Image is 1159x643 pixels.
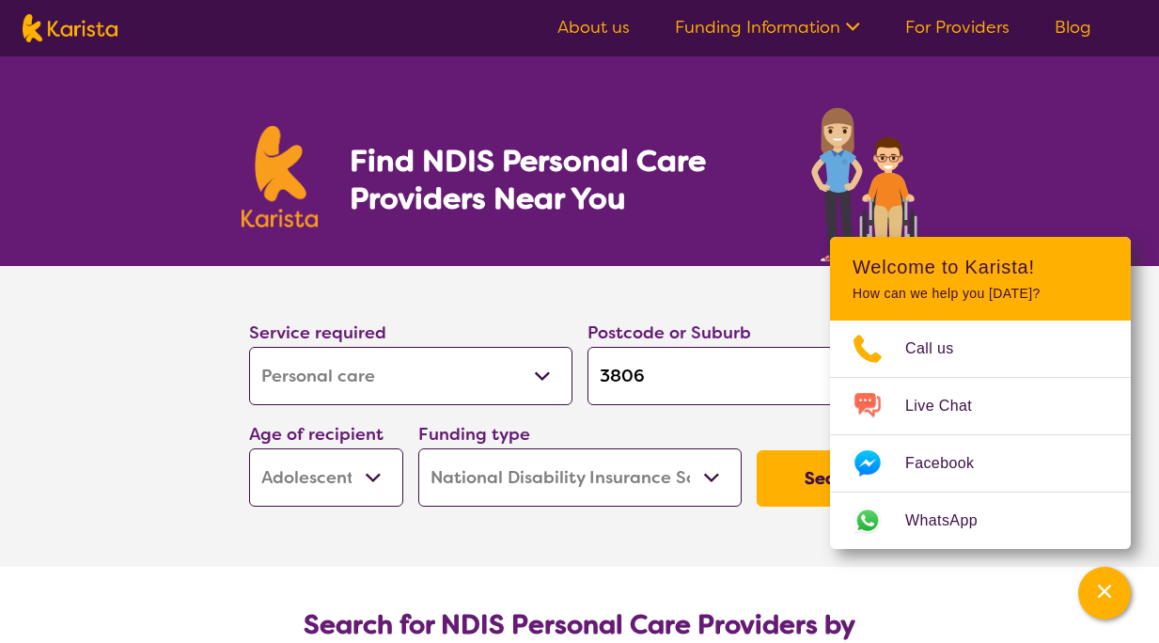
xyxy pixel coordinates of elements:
span: Call us [905,335,977,363]
a: About us [557,16,630,39]
label: Funding type [418,423,530,446]
span: WhatsApp [905,507,1000,535]
div: Channel Menu [830,237,1131,549]
span: Facebook [905,449,996,478]
a: Funding Information [675,16,860,39]
ul: Choose channel [830,321,1131,549]
a: For Providers [905,16,1010,39]
img: Karista logo [242,126,319,227]
label: Service required [249,321,386,344]
label: Postcode or Suburb [587,321,751,344]
button: Search [757,450,911,507]
button: Channel Menu [1078,567,1131,619]
span: Live Chat [905,392,995,420]
img: Karista logo [23,14,117,42]
label: Age of recipient [249,423,384,446]
input: Type [587,347,911,405]
p: How can we help you [DATE]? [853,286,1108,302]
a: Web link opens in a new tab. [830,493,1131,549]
img: personal-care [809,102,918,266]
a: Blog [1055,16,1091,39]
h1: Find NDIS Personal Care Providers Near You [350,142,764,217]
h2: Welcome to Karista! [853,256,1108,278]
